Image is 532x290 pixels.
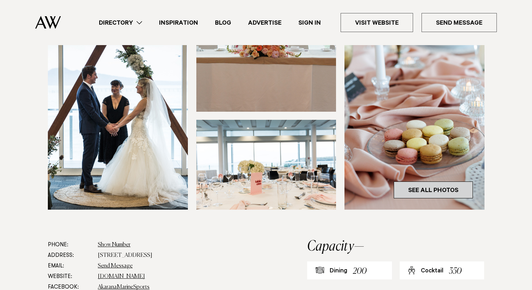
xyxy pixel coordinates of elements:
a: See All Photos [394,181,473,198]
a: Blog [207,18,240,27]
a: Advertise [240,18,290,27]
dt: Phone: [48,240,92,250]
div: Cocktail [421,267,443,276]
a: Directory [90,18,151,27]
a: Send Message [98,263,133,269]
img: Auckland Weddings Logo [35,16,61,29]
a: Sign In [290,18,329,27]
dt: Email: [48,261,92,271]
div: Dining [330,267,347,276]
a: Show Number [98,242,131,248]
dt: Address: [48,250,92,261]
img: Wedding ceremony with floral arch at Akarana Waterfront [48,22,188,210]
dd: [STREET_ADDRESS] [98,250,262,261]
a: Inspiration [151,18,207,27]
a: AkaranaMarineSports [98,284,150,290]
a: Send Message [422,13,497,32]
dt: Website: [48,271,92,282]
img: Indoor reception at Akarana Waterfront [196,120,336,210]
div: 350 [449,265,462,278]
h2: Capacity [307,240,484,254]
div: 200 [353,265,367,278]
a: Visit Website [341,13,413,32]
a: [DOMAIN_NAME] [98,274,145,279]
img: Macarons for dessert at Akarana Waterfront [344,22,484,210]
